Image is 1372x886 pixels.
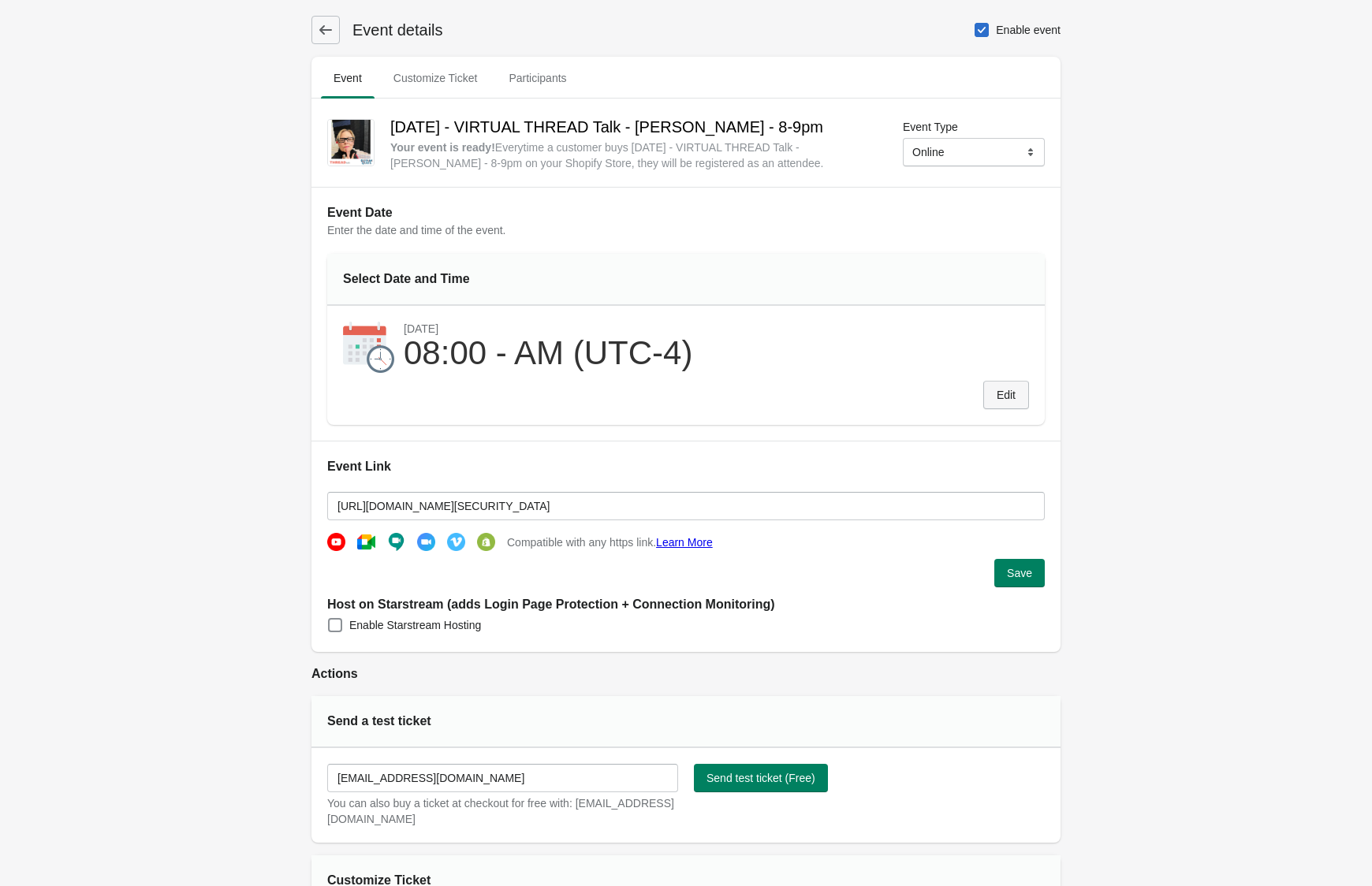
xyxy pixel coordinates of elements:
span: Enter the date and time of the event. [327,224,505,236]
span: Enable event [996,22,1061,38]
span: Compatible with any https link. [507,534,713,550]
img: vimeo-560bbffc7e56379122b0da8638c6b73a.png [447,533,465,551]
div: Send a test ticket [327,712,542,731]
img: calendar-9220d27974dede90758afcd34f990835.png [343,322,394,373]
button: Send test ticket (Free) [694,764,828,792]
div: Everytime a customer buys [DATE] - VIRTUAL THREAD Talk - [PERSON_NAME] - 8-9pm on your Shopify St... [390,140,877,171]
img: hangout-ee6acdd14049546910bffd711ce10325.png [387,533,405,551]
img: shopify-b17b33348d1e82e582ef0e2c9e9faf47.png [477,533,495,551]
input: test@email.com [327,764,678,792]
h2: Event Date [327,203,1045,222]
img: zoom-d2aebb472394d9f99a89fc36b09dd972.png [417,533,435,551]
div: [DATE] [404,322,692,336]
span: Enable Starstream Hosting [349,617,481,633]
span: Event [321,64,375,92]
div: You can also buy a ticket at checkout for free with: [EMAIL_ADDRESS][DOMAIN_NAME] [327,795,678,827]
h2: Host on Starstream (adds Login Page Protection + Connection Monitoring) [327,595,1045,614]
div: 08:00 - AM (UTC-4) [404,336,692,370]
h2: Actions [311,664,1061,683]
input: https://secret-url.com [327,492,1045,520]
button: Save [994,559,1045,587]
h2: [DATE] - VIRTUAL THREAD Talk - [PERSON_NAME] - 8-9pm [390,114,877,140]
a: Learn More [656,536,713,549]
img: google-meeting-003a4ac0a6bd29934347c2d6ec0e8d4d.png [357,533,375,551]
h1: Event details [340,19,443,41]
img: meg-cox-thread-talk.jpg [328,120,374,166]
h2: Event Link [327,457,1045,476]
span: Send test ticket (Free) [707,772,815,784]
label: Event Type [903,119,958,135]
span: Customize Ticket [381,64,490,92]
img: youtube-b4f2b64af1b614ce26dc15ab005f3ec1.png [327,533,345,551]
span: Save [1007,567,1032,579]
div: Select Date and Time [343,270,549,289]
span: Participants [496,64,579,92]
span: Edit [997,389,1016,401]
strong: Your event is ready ! [390,141,495,154]
button: Edit [983,381,1029,409]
